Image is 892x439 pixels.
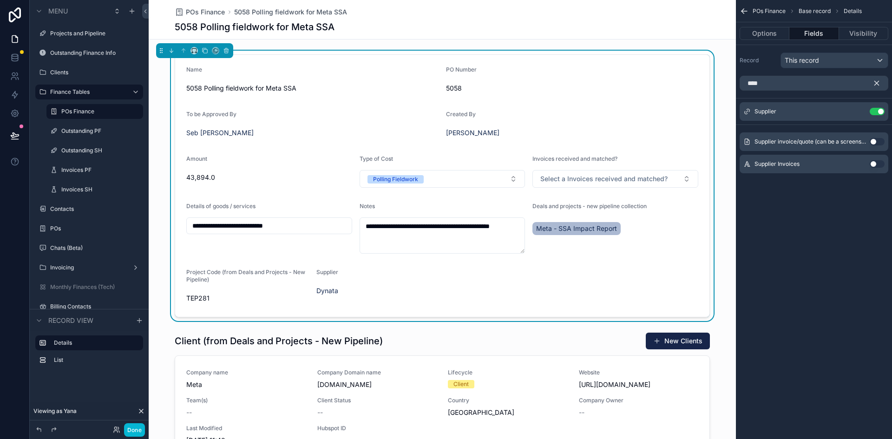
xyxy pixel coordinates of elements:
[446,66,477,73] span: PO Number
[54,339,136,347] label: Details
[740,27,789,40] button: Options
[532,155,617,162] span: Invoices received and matched?
[50,264,128,271] label: Invoicing
[446,128,499,138] a: [PERSON_NAME]
[785,56,819,65] span: This record
[30,331,149,377] div: scrollable content
[48,7,68,16] span: Menu
[61,147,141,154] label: Outstanding SH
[373,175,418,183] div: Polling Fieldwork
[789,27,839,40] button: Fields
[186,173,352,182] span: 43,894.0
[536,224,617,233] span: Meta - SSA Impact Report
[50,303,141,310] label: Billing Contacts
[50,49,141,57] label: Outstanding Finance Info
[839,27,888,40] button: Visibility
[61,127,141,135] label: Outstanding PF
[316,269,338,275] span: Supplier
[50,88,125,96] label: Finance Tables
[50,69,141,76] label: Clients
[360,203,375,210] span: Notes
[754,108,776,115] span: Supplier
[61,166,141,174] label: Invoices PF
[50,244,141,252] label: Chats (Beta)
[754,160,800,168] span: Supplier Invoices
[532,170,698,188] button: Select Button
[532,222,621,235] a: Meta - SSA Impact Report
[50,225,141,232] label: POs
[186,7,225,17] span: POs Finance
[186,84,439,93] span: 5058 Polling fieldwork for Meta SSA
[844,7,862,15] span: Details
[316,286,338,295] a: Dynata
[186,294,309,303] span: TEP281
[186,203,256,210] span: Details of goods / services
[175,7,225,17] a: POs Finance
[740,57,777,64] label: Record
[61,186,141,193] label: Invoices SH
[33,407,77,415] span: Viewing as Yana
[186,269,305,283] span: Project Code (from Deals and Projects - New Pipeline)
[360,155,393,162] span: Type of Cost
[234,7,347,17] a: 5058 Polling fieldwork for Meta SSA
[540,174,668,183] span: Select a Invoices received and matched?
[446,111,476,118] span: Created By
[124,423,145,437] button: Done
[186,128,254,138] a: Seb [PERSON_NAME]
[360,170,525,188] button: Select Button
[48,316,93,325] span: Record view
[50,30,141,37] label: Projects and Pipeline
[186,111,236,118] span: To be Approved By
[186,66,202,73] span: Name
[61,108,138,115] label: POs Finance
[753,7,786,15] span: POs Finance
[50,205,141,213] label: Contacts
[50,283,141,291] label: Monthly Finances (Tech)
[780,52,888,68] button: This record
[754,138,866,145] span: Supplier invoice/quote (can be a screenshot)
[799,7,831,15] span: Base record
[175,20,334,33] h1: 5058 Polling fieldwork for Meta SSA
[446,84,698,93] span: 5058
[186,155,207,162] span: Amount
[532,203,647,210] span: Deals and projects - new pipeline collection
[54,356,139,364] label: List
